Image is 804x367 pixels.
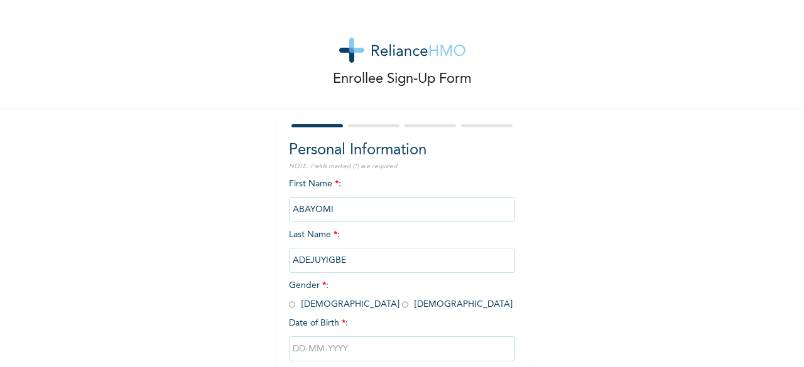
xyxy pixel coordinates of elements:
[333,69,472,90] p: Enrollee Sign-Up Form
[289,281,513,309] span: Gender : [DEMOGRAPHIC_DATA] [DEMOGRAPHIC_DATA]
[289,179,515,214] span: First Name :
[289,197,515,222] input: Enter your first name
[289,336,515,361] input: DD-MM-YYYY
[289,139,515,162] h2: Personal Information
[289,248,515,273] input: Enter your last name
[339,38,465,63] img: logo
[289,317,348,330] span: Date of Birth :
[289,162,515,171] p: NOTE: Fields marked (*) are required
[289,230,515,265] span: Last Name :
